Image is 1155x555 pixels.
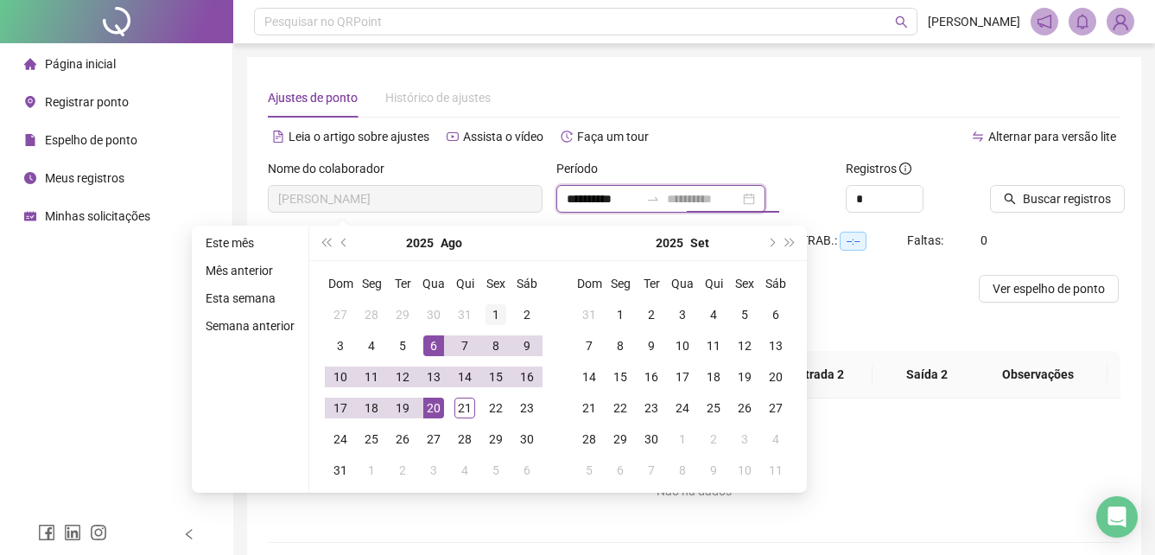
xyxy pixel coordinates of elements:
button: super-next-year [781,226,800,260]
span: Espelho de ponto [45,133,137,147]
div: 30 [641,429,662,450]
td: 2025-09-16 [636,361,667,392]
button: year panel [406,226,434,260]
td: 2025-09-19 [729,361,760,392]
td: 2025-09-13 [760,330,791,361]
td: 2025-10-08 [667,455,698,486]
span: Alternar para versão lite [988,130,1116,144]
div: 13 [423,367,444,387]
td: 2025-09-12 [729,330,760,361]
span: notification [1037,14,1052,29]
div: 5 [734,304,755,325]
td: 2025-09-21 [574,392,605,424]
td: 2025-08-17 [325,392,356,424]
span: bell [1075,14,1090,29]
div: 4 [361,335,382,356]
span: Leia o artigo sobre ajustes [289,130,429,144]
div: 30 [423,304,444,325]
td: 2025-09-25 [698,392,729,424]
div: 15 [485,367,506,387]
div: 8 [610,335,631,356]
span: Registrar ponto [45,95,129,109]
td: 2025-09-05 [480,455,511,486]
td: 2025-08-11 [356,361,387,392]
span: Ajustes de ponto [268,91,358,105]
div: 31 [330,460,351,481]
div: 9 [641,335,662,356]
span: instagram [90,524,107,541]
td: 2025-10-09 [698,455,729,486]
td: 2025-09-04 [698,299,729,330]
div: 12 [392,367,413,387]
div: 29 [485,429,506,450]
span: Faltas: [907,233,946,247]
td: 2025-08-08 [480,330,511,361]
button: year panel [656,226,683,260]
div: 14 [579,367,600,387]
div: 22 [610,398,631,418]
div: 1 [610,304,631,325]
li: Mês anterior [199,260,301,281]
div: 7 [641,460,662,481]
span: Faça um tour [577,130,649,144]
th: Qui [449,268,480,299]
td: 2025-08-24 [325,424,356,455]
span: Registros [846,159,911,178]
td: 2025-07-29 [387,299,418,330]
td: 2025-09-15 [605,361,636,392]
div: 30 [517,429,537,450]
div: Open Intercom Messenger [1096,496,1138,538]
th: Qui [698,268,729,299]
td: 2025-09-06 [760,299,791,330]
span: [PERSON_NAME] [928,12,1020,31]
div: 8 [672,460,693,481]
span: Página inicial [45,57,116,71]
div: 7 [579,335,600,356]
td: 2025-09-08 [605,330,636,361]
td: 2025-08-26 [387,424,418,455]
td: 2025-10-03 [729,424,760,455]
th: Sáb [511,268,543,299]
td: 2025-09-03 [667,299,698,330]
div: 2 [392,460,413,481]
td: 2025-08-31 [574,299,605,330]
td: 2025-08-19 [387,392,418,424]
td: 2025-09-11 [698,330,729,361]
div: 19 [392,398,413,418]
span: Minhas solicitações [45,209,150,223]
div: 3 [423,460,444,481]
span: Histórico de ajustes [385,91,491,105]
div: 13 [765,335,786,356]
div: 24 [330,429,351,450]
div: 2 [703,429,724,450]
label: Período [556,159,609,178]
td: 2025-08-15 [480,361,511,392]
div: 28 [361,304,382,325]
th: Dom [325,268,356,299]
span: info-circle [899,163,911,175]
span: left [183,528,195,540]
span: environment [24,96,36,108]
td: 2025-09-09 [636,330,667,361]
td: 2025-10-10 [729,455,760,486]
td: 2025-08-18 [356,392,387,424]
label: Nome do colaborador [268,159,396,178]
td: 2025-10-02 [698,424,729,455]
div: 8 [485,335,506,356]
div: 20 [423,398,444,418]
span: file-text [272,131,284,143]
div: 18 [703,367,724,387]
div: 1 [361,460,382,481]
td: 2025-08-02 [511,299,543,330]
th: Observações [968,351,1107,399]
th: Qua [667,268,698,299]
div: 26 [392,429,413,450]
td: 2025-10-06 [605,455,636,486]
div: 31 [454,304,475,325]
td: 2025-10-11 [760,455,791,486]
span: history [561,131,573,143]
td: 2025-09-04 [449,455,480,486]
div: 2 [517,304,537,325]
td: 2025-09-03 [418,455,449,486]
span: clock-circle [24,172,36,184]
